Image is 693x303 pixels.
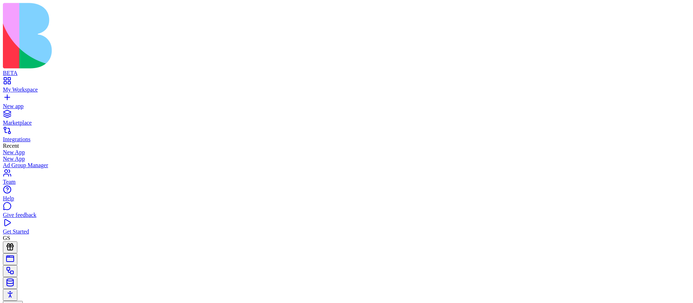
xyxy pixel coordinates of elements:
a: Give feedback [3,205,690,218]
div: My Workspace [3,86,690,93]
a: Help [3,189,690,202]
a: New app [3,97,690,110]
span: Recent [3,143,19,149]
div: BETA [3,70,690,76]
div: New app [3,103,690,110]
a: My Workspace [3,80,690,93]
a: New App [3,149,690,156]
a: Team [3,172,690,185]
a: Ad Group Manager [3,162,690,169]
div: Get Started [3,228,690,235]
div: Give feedback [3,212,690,218]
div: Help [3,195,690,202]
span: GS [3,235,10,241]
a: Marketplace [3,113,690,126]
a: BETA [3,63,690,76]
img: logo [3,3,293,68]
a: New App [3,156,690,162]
a: Get Started [3,222,690,235]
div: Marketplace [3,120,690,126]
a: Integrations [3,130,690,143]
div: Team [3,179,690,185]
div: Integrations [3,136,690,143]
